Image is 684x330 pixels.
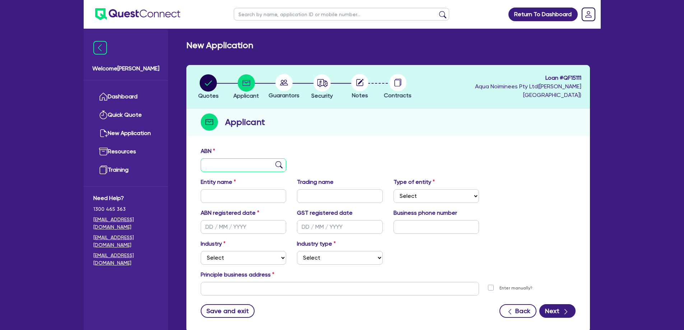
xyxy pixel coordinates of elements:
[475,83,581,98] span: Aqua Noiminees Pty Ltd ( [PERSON_NAME] [GEOGRAPHIC_DATA] )
[201,147,215,155] label: ABN
[93,124,158,143] a: New Application
[508,8,578,21] a: Return To Dashboard
[93,252,158,267] a: [EMAIL_ADDRESS][DOMAIN_NAME]
[311,74,333,101] button: Security
[419,74,581,82] span: Loan # QF15111
[201,209,259,217] label: ABN registered date
[201,113,218,131] img: step-icon
[539,304,576,318] button: Next
[93,88,158,106] a: Dashboard
[234,8,449,20] input: Search by name, application ID or mobile number...
[93,234,158,249] a: [EMAIL_ADDRESS][DOMAIN_NAME]
[384,92,411,99] span: Contracts
[92,64,159,73] span: Welcome [PERSON_NAME]
[201,178,236,186] label: Entity name
[297,220,383,234] input: DD / MM / YYYY
[93,41,107,55] img: icon-menu-close
[297,209,353,217] label: GST registered date
[499,285,532,292] label: Enter manually?
[201,270,274,279] label: Principle business address
[394,178,435,186] label: Type of entity
[201,240,225,248] label: Industry
[297,240,336,248] label: Industry type
[201,220,287,234] input: DD / MM / YYYY
[95,8,180,20] img: quest-connect-logo-blue
[93,106,158,124] a: Quick Quote
[99,111,108,119] img: quick-quote
[275,161,283,168] img: abn-lookup icon
[225,116,265,129] h2: Applicant
[394,209,457,217] label: Business phone number
[93,216,158,231] a: [EMAIL_ADDRESS][DOMAIN_NAME]
[233,92,259,99] span: Applicant
[198,74,219,101] button: Quotes
[198,92,219,99] span: Quotes
[99,166,108,174] img: training
[93,194,158,203] span: Need Help?
[93,143,158,161] a: Resources
[99,147,108,156] img: resources
[99,129,108,138] img: new-application
[233,74,259,101] button: Applicant
[93,205,158,213] span: 1300 465 363
[579,5,598,24] a: Dropdown toggle
[297,178,334,186] label: Trading name
[186,40,253,51] h2: New Application
[311,92,333,99] span: Security
[93,161,158,179] a: Training
[499,304,536,318] button: Back
[352,92,368,99] span: Notes
[201,304,255,318] button: Save and exit
[269,92,299,99] span: Guarantors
